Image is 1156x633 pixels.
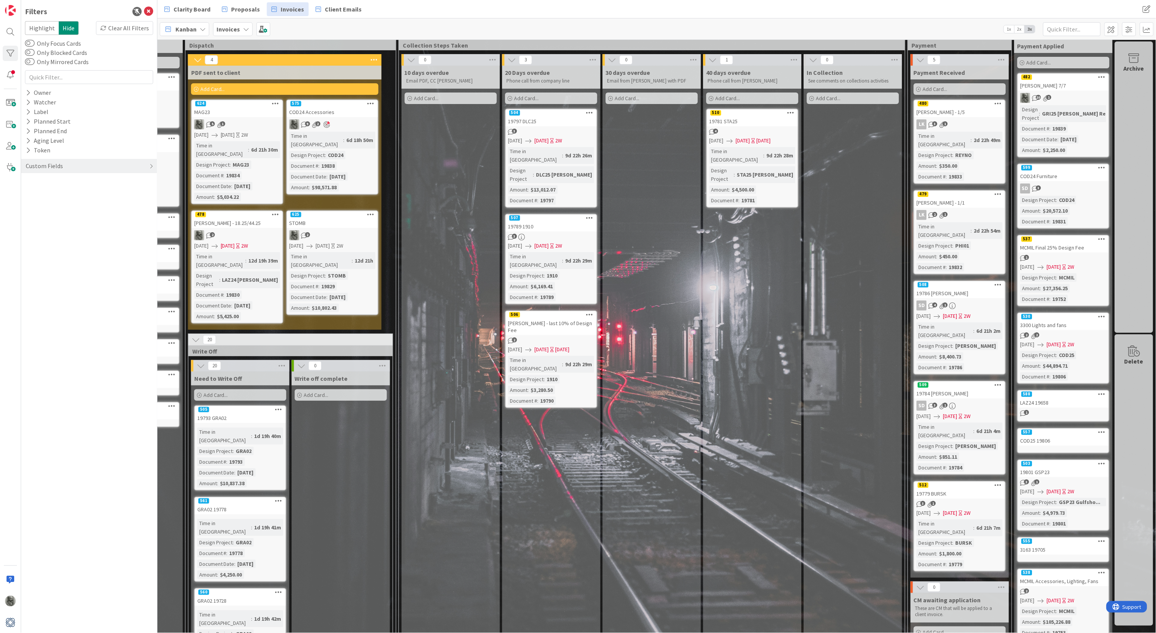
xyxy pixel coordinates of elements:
div: PA [192,230,283,240]
span: : [946,172,947,181]
span: [DATE] [535,242,549,250]
div: Time in [GEOGRAPHIC_DATA] [194,252,246,269]
div: 508 [915,281,1005,288]
div: Archive [1124,64,1144,73]
span: 10 [1036,95,1041,100]
span: : [1058,135,1059,144]
div: Design Project [917,151,953,159]
div: 2d 22h 54m [972,226,1003,235]
span: : [319,162,320,170]
div: 5303300 Lights and fans [1018,313,1109,330]
div: PA [287,230,378,240]
span: 2 [316,121,321,126]
div: [DATE] [328,172,348,181]
div: REYNO [954,151,974,159]
div: [PERSON_NAME] 7/7 [1018,81,1109,91]
div: 478[PERSON_NAME] - 18.25/44.25 [192,211,283,228]
img: avatar [5,617,16,628]
div: 482[PERSON_NAME] 7/7 [1018,74,1109,91]
div: 599 [1022,165,1032,170]
div: [DATE] [1059,135,1079,144]
div: STA25 [PERSON_NAME] [735,170,795,179]
span: : [1050,124,1051,133]
span: Support [16,1,35,10]
div: Document # [709,196,739,205]
a: Proposals [217,2,265,16]
span: [DATE] [535,137,549,145]
div: 599 [1018,164,1109,171]
span: : [936,162,938,170]
div: $5,034.22 [215,193,241,201]
div: 6d 18h 50m [345,136,375,144]
span: : [971,226,972,235]
img: PA [289,119,299,129]
div: 624MAG23 [192,100,283,117]
div: MCMIL Final 25% Design Fee [1018,243,1109,253]
div: Time in [GEOGRAPHIC_DATA] [194,141,248,158]
span: : [214,193,215,201]
span: Add Card... [615,95,640,102]
span: 4 [205,55,218,64]
div: Document Date [1020,135,1058,144]
div: 19797 [539,196,556,205]
div: 575 [291,101,301,106]
div: 480[PERSON_NAME] - 1/5 [915,100,1005,117]
span: 0 [418,55,432,64]
div: 480 [918,101,929,106]
img: PA [194,230,204,240]
div: Time in [GEOGRAPHIC_DATA] [508,252,562,269]
span: : [729,185,730,194]
div: 19789 1910 [506,221,597,231]
div: 51219779 BURSK [915,482,1005,499]
div: 50319801 GSP23 [1018,460,1109,477]
button: Only Blocked Cards [25,49,35,56]
div: 9d 22h 26m [564,151,594,160]
div: 50519793 GRA02 [195,406,286,423]
div: 482 [1018,74,1109,81]
span: : [1040,207,1041,215]
img: Visit kanbanzone.com [5,5,16,16]
div: Clear All Filters [96,21,153,35]
div: Document # [194,171,223,180]
div: 19839 [1051,124,1068,133]
div: 2W [556,242,562,250]
div: PA [192,119,283,129]
span: Highlight [25,21,59,35]
div: 506[PERSON_NAME] - last 10% of Design Fee [506,311,597,335]
span: Payment Applied [1017,42,1064,50]
div: 588 [1018,391,1109,398]
div: 50419797 DLC25 [506,109,597,126]
span: : [953,241,954,250]
div: STOMB [287,218,378,228]
a: Invoices [267,2,309,16]
span: [DATE] [316,242,330,250]
div: SD [1020,183,1030,193]
span: 1 [220,121,225,126]
span: : [533,170,534,179]
span: : [344,136,345,144]
span: 0 [821,55,834,64]
div: 479 [915,191,1005,198]
div: Document # [289,162,319,170]
div: 506 [506,311,597,318]
input: Quick Filter... [25,70,153,84]
div: 504 [506,109,597,116]
div: 624 [195,101,206,106]
div: PA [287,119,378,129]
div: [DATE] [757,137,771,145]
img: PA [5,596,16,607]
div: Document Date [194,182,232,190]
span: 2 [933,212,938,217]
div: 509 [915,382,1005,388]
span: Hide [59,21,79,35]
div: COD24 Furniture [1018,171,1109,181]
span: [DATE] [289,242,304,250]
div: PHI01 [954,241,971,250]
span: 9 [305,121,310,126]
span: Add Card... [716,95,740,102]
div: 537 [1018,236,1109,243]
div: Owner [25,88,52,98]
span: Add Card... [1027,59,1051,66]
input: Quick Filter... [1043,22,1101,36]
span: Add Card... [514,95,539,102]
